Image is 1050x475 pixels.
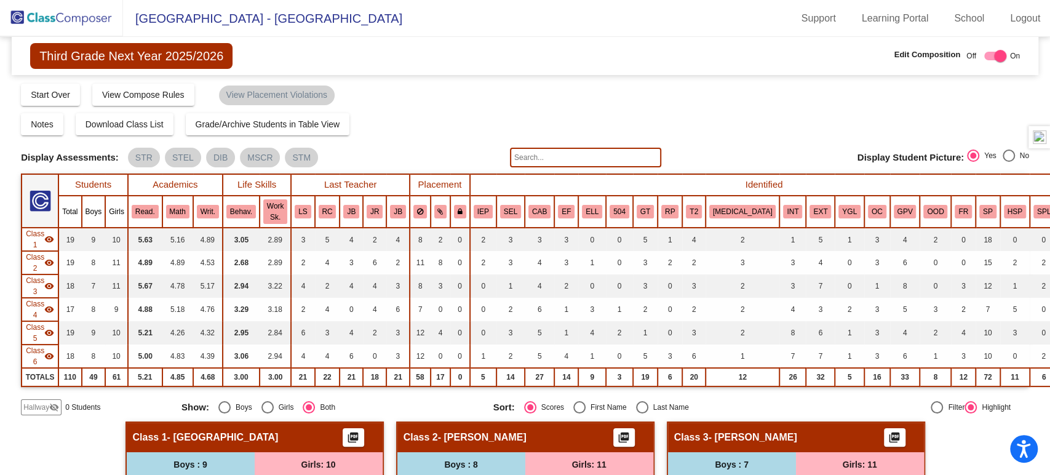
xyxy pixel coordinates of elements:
[578,251,606,274] td: 1
[22,228,58,251] td: Hidden teacher - Hittesdorf
[920,196,951,228] th: Lives Out of District
[887,431,902,449] mat-icon: picture_as_pdf
[525,298,554,321] td: 6
[450,274,470,298] td: 0
[31,119,54,129] span: Notes
[346,431,360,449] mat-icon: picture_as_pdf
[578,321,606,345] td: 4
[890,274,920,298] td: 8
[26,228,44,250] span: Class 1
[613,428,635,447] button: Print Students Details
[1000,251,1030,274] td: 2
[578,298,606,321] td: 3
[162,274,193,298] td: 4.78
[496,196,525,228] th: SEL Support
[193,251,223,274] td: 4.53
[525,251,554,274] td: 4
[128,321,162,345] td: 5.21
[123,9,402,28] span: [GEOGRAPHIC_DATA] - [GEOGRAPHIC_DATA]
[21,84,80,106] button: Start Over
[633,298,658,321] td: 2
[955,205,972,218] button: FR
[340,274,363,298] td: 4
[658,321,682,345] td: 0
[315,251,340,274] td: 4
[976,251,1000,274] td: 15
[162,321,193,345] td: 4.26
[102,90,185,100] span: View Compose Rules
[951,298,976,321] td: 2
[1000,298,1030,321] td: 5
[291,274,314,298] td: 4
[1000,321,1030,345] td: 3
[193,228,223,251] td: 4.89
[606,196,633,228] th: 504 Plan
[779,321,806,345] td: 8
[496,251,525,274] td: 3
[554,251,578,274] td: 3
[431,196,451,228] th: Keep with students
[386,196,410,228] th: Jenny Beltman
[223,174,291,196] th: Life Skills
[105,298,128,321] td: 9
[470,251,496,274] td: 2
[128,251,162,274] td: 4.89
[606,298,633,321] td: 1
[128,228,162,251] td: 5.63
[976,321,1000,345] td: 10
[554,321,578,345] td: 1
[431,274,451,298] td: 3
[1004,205,1026,218] button: HSP
[864,274,890,298] td: 1
[1010,50,1020,62] span: On
[26,322,44,344] span: Class 5
[682,196,706,228] th: MTSS Tier 2
[979,205,996,218] button: SP
[343,428,364,447] button: Print Students Details
[450,298,470,321] td: 0
[166,205,189,218] button: Math
[864,298,890,321] td: 3
[706,274,780,298] td: 2
[474,205,493,218] button: IEP
[260,321,291,345] td: 2.84
[291,228,314,251] td: 3
[890,228,920,251] td: 4
[658,274,682,298] td: 0
[82,274,106,298] td: 7
[578,228,606,251] td: 0
[606,274,633,298] td: 0
[291,196,314,228] th: Lauren Smith
[979,150,996,161] div: Yes
[706,298,780,321] td: 2
[363,251,386,274] td: 6
[44,234,54,244] mat-icon: visibility
[31,90,70,100] span: Start Over
[633,251,658,274] td: 3
[554,298,578,321] td: 1
[82,251,106,274] td: 8
[852,9,939,28] a: Learning Portal
[295,205,311,218] button: LS
[340,321,363,345] td: 4
[470,298,496,321] td: 0
[558,205,575,218] button: EF
[58,196,81,228] th: Total
[26,252,44,274] span: Class 2
[951,321,976,345] td: 4
[82,321,106,345] td: 9
[920,274,951,298] td: 0
[223,321,260,345] td: 2.95
[496,228,525,251] td: 3
[450,196,470,228] th: Keep with teacher
[363,321,386,345] td: 2
[410,321,431,345] td: 12
[1015,150,1029,161] div: No
[633,321,658,345] td: 1
[82,196,106,228] th: Boys
[578,196,606,228] th: English Language Learner
[105,228,128,251] td: 10
[260,274,291,298] td: 3.22
[890,298,920,321] td: 5
[128,274,162,298] td: 5.67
